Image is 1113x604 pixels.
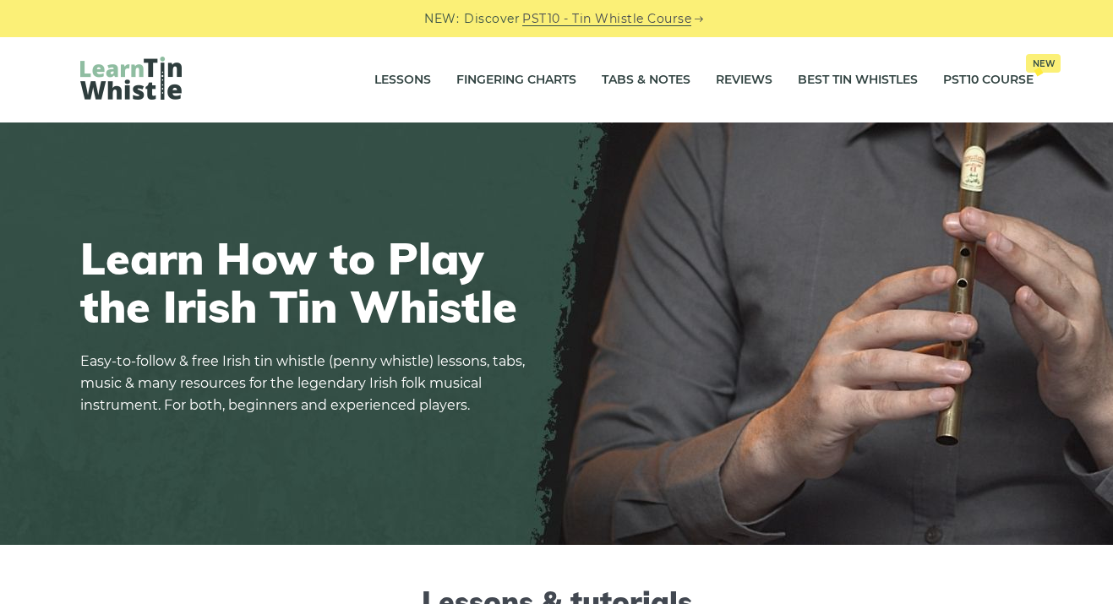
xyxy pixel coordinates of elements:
a: Tabs & Notes [602,59,690,101]
img: LearnTinWhistle.com [80,57,182,100]
a: PST10 CourseNew [943,59,1034,101]
span: New [1026,54,1061,73]
h1: Learn How to Play the Irish Tin Whistle [80,234,537,330]
a: Best Tin Whistles [798,59,918,101]
a: Fingering Charts [456,59,576,101]
a: Lessons [374,59,431,101]
p: Easy-to-follow & free Irish tin whistle (penny whistle) lessons, tabs, music & many resources for... [80,351,537,416]
a: Reviews [716,59,772,101]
